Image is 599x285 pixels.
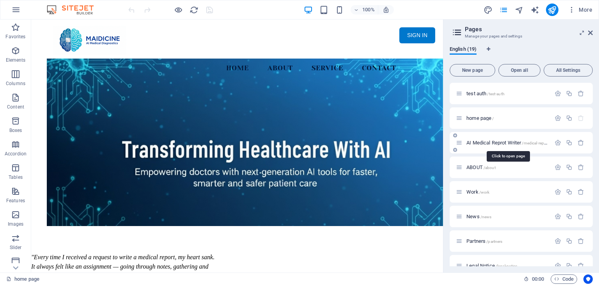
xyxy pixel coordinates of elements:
div: Settings [555,213,561,220]
button: Open all [498,64,541,77]
button: 100% [351,5,378,14]
i: AI Writer [530,5,539,14]
p: Tables [9,174,23,180]
div: Settings [555,90,561,97]
button: design [484,5,493,14]
div: Settings [555,164,561,171]
p: Accordion [5,151,27,157]
span: All Settings [547,68,589,73]
div: The startpage cannot be deleted [578,115,584,121]
div: Language Tabs [450,46,593,61]
p: Columns [6,80,25,87]
div: Remove [578,139,584,146]
div: News/news [464,214,551,219]
div: Settings [555,262,561,269]
a: Click to cancel selection. Double-click to open Pages [6,274,39,284]
button: reload [189,5,198,14]
i: Pages (Ctrl+Alt+S) [499,5,508,14]
span: English (19) [450,45,477,55]
p: Features [6,198,25,204]
span: /work [479,190,490,194]
div: Remove [578,238,584,244]
div: Settings [555,115,561,121]
p: Images [8,221,24,227]
h3: Manage your pages and settings [465,33,577,40]
span: Click to open page [466,238,502,244]
button: More [565,4,595,16]
span: : [537,276,539,282]
div: Remove [578,164,584,171]
div: Settings [555,189,561,195]
button: New page [450,64,495,77]
span: New page [453,68,492,73]
div: Partners/partners [464,239,551,244]
p: Favorites [5,34,25,40]
div: Duplicate [566,90,572,97]
button: Usercentrics [583,274,593,284]
h2: Pages [465,26,593,33]
h6: Session time [524,274,544,284]
span: / [492,116,494,121]
span: Click to open page [466,164,496,170]
button: Code [551,274,577,284]
div: Settings [555,238,561,244]
div: ABOUT/about [464,165,551,170]
div: Work/work [464,189,551,194]
i: Navigator [515,5,524,14]
div: Duplicate [566,115,572,121]
span: Click to open page [466,115,494,121]
div: AI Medical Reprot Writer/medical-report [464,140,551,145]
span: /about [484,166,496,170]
div: Duplicate [566,238,572,244]
span: Click to open page [466,263,517,269]
div: Duplicate [566,164,572,171]
span: /medical-report [522,141,549,145]
span: AI Medical Reprot Writer [466,140,549,146]
span: Click to open page [466,214,491,219]
button: text_generator [530,5,540,14]
div: Duplicate [566,139,572,146]
span: Click to open page [466,189,489,195]
span: 00 00 [532,274,544,284]
p: Content [7,104,24,110]
p: Elements [6,57,26,63]
div: home page/ [464,116,551,121]
p: Boxes [9,127,22,134]
span: Code [554,274,574,284]
span: /test-auth [487,92,504,96]
div: Settings [555,139,561,146]
span: Open all [502,68,537,73]
span: /partners [486,239,502,244]
h6: 100% [362,5,375,14]
i: Design (Ctrl+Alt+Y) [484,5,493,14]
button: publish [546,4,558,16]
div: Duplicate [566,189,572,195]
div: Duplicate [566,213,572,220]
button: pages [499,5,509,14]
i: Publish [548,5,556,14]
button: navigator [515,5,524,14]
i: On resize automatically adjust zoom level to fit chosen device. [383,6,390,13]
span: /legal-notice [496,264,517,268]
button: Click here to leave preview mode and continue editing [174,5,183,14]
div: Remove [578,90,584,97]
div: Remove [578,213,584,220]
div: test auth/test-auth [464,91,551,96]
button: All Settings [544,64,593,77]
div: Remove [578,189,584,195]
span: More [568,6,592,14]
p: Slider [10,244,22,251]
span: /news [480,215,492,219]
div: Legal Notice/legal-notice [464,263,551,268]
i: Reload page [190,5,198,14]
div: Duplicate [566,262,572,269]
div: Remove [578,262,584,269]
img: Editor Logo [45,5,103,14]
span: Click to open page [466,91,505,96]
